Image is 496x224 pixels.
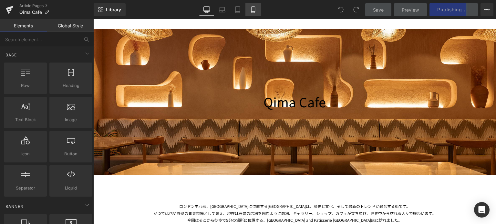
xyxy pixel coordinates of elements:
div: ロンドン中心部、[GEOGRAPHIC_DATA]に位置する[GEOGRAPHIC_DATA]は、歴史と文化、そして最新のトレンドが融合する街です。 [13,183,390,204]
button: Undo [334,3,347,16]
a: Preview [394,3,427,16]
span: Preview [402,6,419,13]
span: Banner [5,203,24,209]
a: New Library [94,3,126,16]
span: Qima Cafe [170,73,232,92]
a: Global Style [47,19,94,32]
span: Icon [6,151,45,157]
a: Desktop [199,3,214,16]
a: Laptop [214,3,230,16]
a: Tablet [230,3,245,16]
div: 今回はそこから徒歩で5分の場所に位置する、[GEOGRAPHIC_DATA] and Patisserie [GEOGRAPHIC_DATA]店に訪れました。 [13,197,390,204]
span: Liquid [51,185,90,191]
span: Row [6,82,45,89]
span: Separator [6,185,45,191]
span: Base [5,52,17,58]
span: Image [51,116,90,123]
span: Heading [51,82,90,89]
div: Open Intercom Messenger [474,202,490,218]
button: Redo [350,3,363,16]
span: Library [106,7,121,13]
a: Article Pages [19,3,94,8]
span: Save [373,6,384,13]
span: Text Block [6,116,45,123]
a: Mobile [245,3,261,16]
button: More [480,3,493,16]
div: かつては花や野菜の青果市場として栄え、現在は石畳の広場を囲むように劇場、ギャラリー、ショップ、カフェが立ち並び、世界中から訪れる人々で賑わいます。 [13,190,390,198]
span: Qima Cafe [19,10,42,15]
span: Button [51,151,90,157]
